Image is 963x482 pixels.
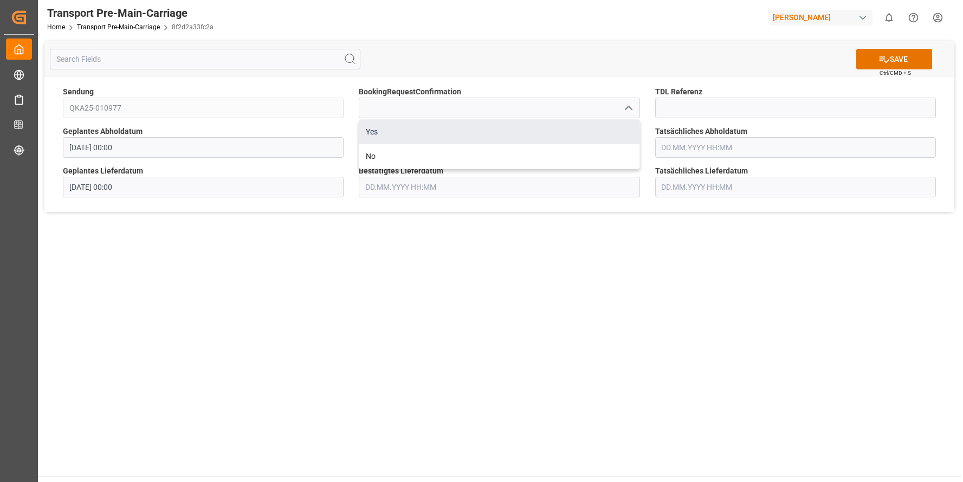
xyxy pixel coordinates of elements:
[359,144,639,169] div: No
[655,165,748,177] span: Tatsächliches Lieferdatum
[768,7,877,28] button: [PERSON_NAME]
[619,100,636,117] button: close menu
[63,177,344,197] input: DD.MM.YYYY HH:MM
[77,23,160,31] a: Transport Pre-Main-Carriage
[359,165,443,177] span: Bestätigtes Lieferdatum
[655,137,936,158] input: DD.MM.YYYY HH:MM
[856,49,932,69] button: SAVE
[901,5,926,30] button: Help Center
[359,86,461,98] span: BookingRequestConfirmation
[655,126,747,137] span: Tatsächliches Abholdatum
[359,120,639,144] div: Yes
[63,137,344,158] input: DD.MM.YYYY HH:MM
[63,165,143,177] span: Geplantes Lieferdatum
[63,126,143,137] span: Geplantes Abholdatum
[655,86,702,98] span: TDL Referenz
[50,49,360,69] input: Search Fields
[47,23,65,31] a: Home
[47,5,214,21] div: Transport Pre-Main-Carriage
[63,86,94,98] span: Sendung
[359,177,639,197] input: DD.MM.YYYY HH:MM
[877,5,901,30] button: show 0 new notifications
[880,69,911,77] span: Ctrl/CMD + S
[655,177,936,197] input: DD.MM.YYYY HH:MM
[768,10,872,25] div: [PERSON_NAME]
